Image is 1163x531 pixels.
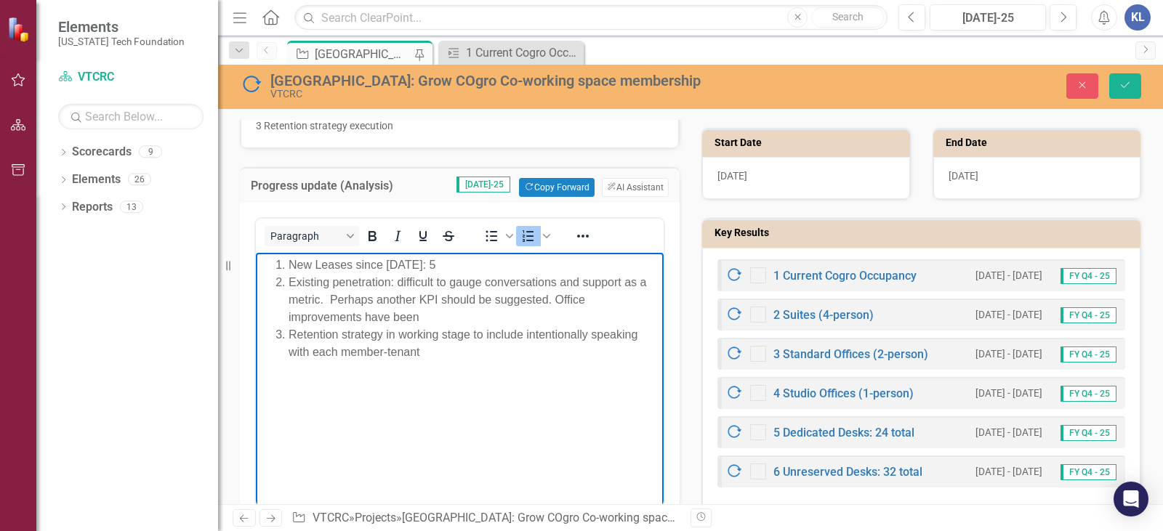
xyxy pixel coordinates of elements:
[725,463,743,480] img: In Progress
[975,308,1042,322] small: [DATE] - [DATE]
[773,269,917,283] a: 1 Current Cogro Occupancy
[58,69,204,86] a: VTCRC
[975,426,1042,439] small: [DATE] - [DATE]
[725,345,743,362] img: In Progress
[725,267,743,284] img: In Progress
[949,170,978,182] span: [DATE]
[360,226,385,246] button: Bold
[72,144,132,161] a: Scorecards
[602,178,669,197] button: AI Assistant
[58,18,185,36] span: Elements
[436,226,461,246] button: Strikethrough
[1114,482,1148,516] div: Open Intercom Messenger
[479,226,515,246] div: Bullet list
[72,199,113,216] a: Reports
[725,306,743,323] img: In Progress
[139,146,162,158] div: 9
[717,170,747,182] span: [DATE]
[58,104,204,129] input: Search Below...
[935,9,1041,27] div: [DATE]-25
[411,226,435,246] button: Underline
[1061,268,1116,284] span: FY Q4 - 25
[355,511,396,524] a: Projects
[975,386,1042,400] small: [DATE] - [DATE]
[128,174,151,186] div: 26
[725,423,743,441] img: In Progress
[442,44,580,62] a: 1 Current Cogro Occupancy
[402,511,740,524] div: [GEOGRAPHIC_DATA]: Grow COgro Co-working space membership
[315,45,411,63] div: [GEOGRAPHIC_DATA]: Grow COgro Co-working space membership
[930,4,1046,31] button: [DATE]-25
[1061,307,1116,323] span: FY Q4 - 25
[251,179,419,192] h3: Progress update (Analysis)
[240,73,263,97] img: In Progress
[715,227,1133,238] h3: Key Results
[120,200,143,213] div: 13
[1061,464,1116,480] span: FY Q4 - 25
[265,226,359,246] button: Block Paragraph
[832,11,864,23] span: Search
[466,44,580,62] div: 1 Current Cogro Occupancy
[313,511,349,524] a: VTCRC
[1061,386,1116,402] span: FY Q4 - 25
[1061,346,1116,362] span: FY Q4 - 25
[270,230,342,242] span: Paragraph
[773,308,874,322] a: 2 Suites (4-person)
[385,226,410,246] button: Italic
[975,347,1042,361] small: [DATE] - [DATE]
[715,137,903,148] h3: Start Date
[975,465,1042,479] small: [DATE] - [DATE]
[773,465,922,479] a: 6 Unreserved Desks: 32 total
[773,426,914,439] a: 5 Dedicated Desks: 24 total
[571,226,595,246] button: Reveal or hide additional toolbar items
[291,510,680,527] div: » »
[1124,4,1151,31] button: KL
[456,177,510,192] span: [DATE]-25
[270,73,740,89] div: [GEOGRAPHIC_DATA]: Grow COgro Co-working space membership
[773,347,928,361] a: 3 Standard Offices (2-person)
[946,137,1134,148] h3: End Date
[519,178,594,197] button: Copy Forward
[7,17,33,42] img: ClearPoint Strategy
[256,115,664,133] p: 3 Retention strategy execution
[1061,425,1116,441] span: FY Q4 - 25
[773,386,914,400] a: 4 Studio Offices (1-person)
[725,384,743,402] img: In Progress
[72,171,121,188] a: Elements
[975,269,1042,283] small: [DATE] - [DATE]
[270,89,740,100] div: VTCRC
[516,226,552,246] div: Numbered list
[294,5,888,31] input: Search ClearPoint...
[811,7,884,28] button: Search
[256,253,664,506] iframe: Rich Text Area
[58,36,185,47] small: [US_STATE] Tech Foundation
